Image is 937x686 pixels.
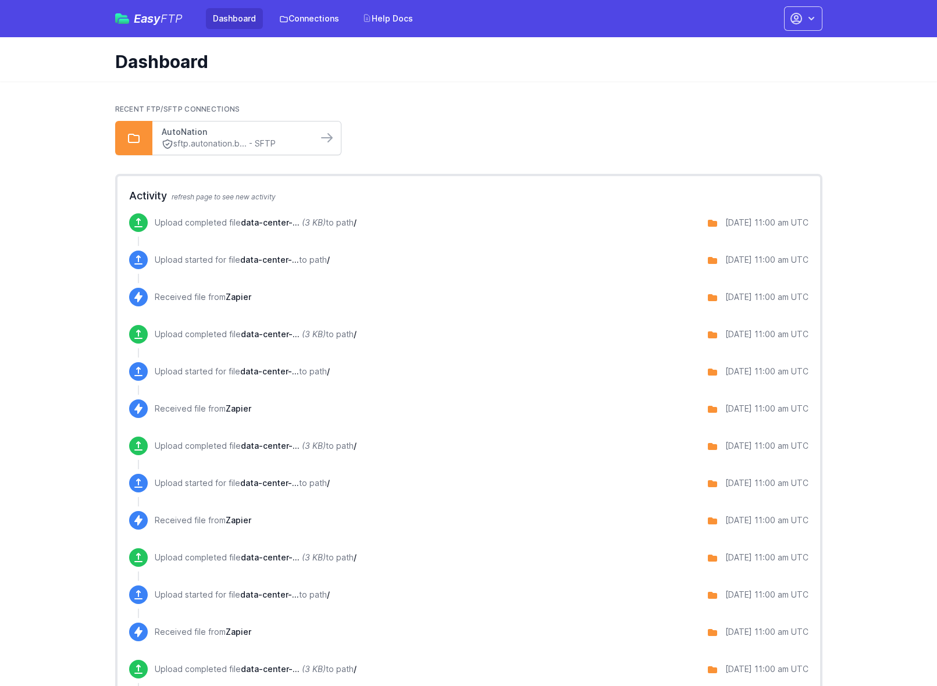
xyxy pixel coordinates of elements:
[241,441,300,451] span: data-center-1759834808.csv
[155,291,251,303] p: Received file from
[272,8,346,29] a: Connections
[240,255,299,265] span: data-center-1760007609.csv
[725,440,808,452] div: [DATE] 11:00 am UTC
[241,552,300,562] span: data-center-1759748409.csv
[302,552,326,562] i: (3 KB)
[155,328,357,340] p: Upload completed file to path
[115,105,822,114] h2: Recent FTP/SFTP Connections
[725,328,808,340] div: [DATE] 11:00 am UTC
[302,217,326,227] i: (3 KB)
[155,440,357,452] p: Upload completed file to path
[155,366,330,377] p: Upload started for file to path
[134,13,183,24] span: Easy
[725,217,808,228] div: [DATE] 11:00 am UTC
[302,329,326,339] i: (3 KB)
[327,366,330,376] span: /
[354,552,357,562] span: /
[155,254,330,266] p: Upload started for file to path
[115,13,129,24] img: easyftp_logo.png
[354,664,357,674] span: /
[226,627,251,637] span: Zapier
[327,255,330,265] span: /
[206,8,263,29] a: Dashboard
[241,664,300,674] span: data-center-1759662008.csv
[155,626,251,638] p: Received file from
[355,8,420,29] a: Help Docs
[161,12,183,26] span: FTP
[354,217,357,227] span: /
[725,403,808,415] div: [DATE] 11:00 am UTC
[354,441,357,451] span: /
[725,663,808,675] div: [DATE] 11:00 am UTC
[241,329,300,339] span: data-center-1759921209.csv
[725,291,808,303] div: [DATE] 11:00 am UTC
[327,589,330,599] span: /
[327,478,330,488] span: /
[240,589,299,599] span: data-center-1759748409.csv
[725,477,808,489] div: [DATE] 11:00 am UTC
[115,51,813,72] h1: Dashboard
[241,217,300,227] span: data-center-1760007609.csv
[240,478,299,488] span: data-center-1759834808.csv
[725,626,808,638] div: [DATE] 11:00 am UTC
[162,138,308,150] a: sftp.autonation.b... - SFTP
[725,366,808,377] div: [DATE] 11:00 am UTC
[725,254,808,266] div: [DATE] 11:00 am UTC
[155,514,251,526] p: Received file from
[226,292,251,302] span: Zapier
[725,589,808,601] div: [DATE] 11:00 am UTC
[155,217,357,228] p: Upload completed file to path
[226,403,251,413] span: Zapier
[155,589,330,601] p: Upload started for file to path
[354,329,357,339] span: /
[162,126,308,138] a: AutoNation
[725,514,808,526] div: [DATE] 11:00 am UTC
[226,515,251,525] span: Zapier
[155,403,251,415] p: Received file from
[129,188,808,204] h2: Activity
[172,192,276,201] span: refresh page to see new activity
[115,13,183,24] a: EasyFTP
[302,664,326,674] i: (3 KB)
[240,366,299,376] span: data-center-1759921209.csv
[155,477,330,489] p: Upload started for file to path
[725,552,808,563] div: [DATE] 11:00 am UTC
[155,663,357,675] p: Upload completed file to path
[302,441,326,451] i: (3 KB)
[155,552,357,563] p: Upload completed file to path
